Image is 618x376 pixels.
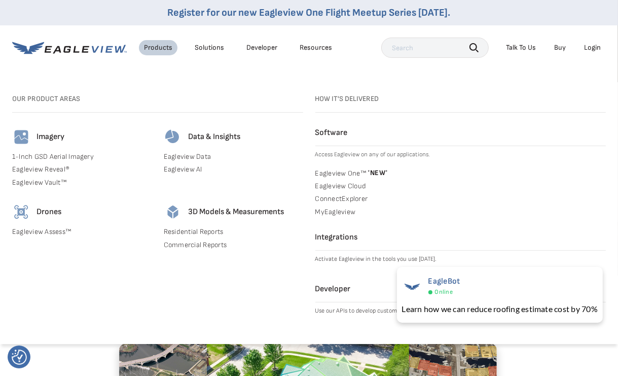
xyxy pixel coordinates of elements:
h4: Data & Insights [188,132,240,142]
a: ConnectExplorer [315,194,606,203]
p: Use our APIs to develop custom integrations. [315,306,606,316]
div: Solutions [195,43,224,52]
a: MyEagleview [315,208,606,217]
input: Search [381,38,489,58]
h4: Imagery [37,132,64,142]
a: Commercial Reports [164,241,303,250]
a: Developer Use our APIs to develop custom integrations. [315,284,606,316]
div: Learn how we can reduce roofing estimate cost by 70% [402,303,598,315]
a: Eagleview Data [164,152,303,161]
span: NEW [366,168,388,177]
h4: 3D Models & Measurements [188,207,284,217]
img: 3d-models-icon.svg [164,203,182,221]
h4: Integrations [315,232,606,243]
a: Eagleview Vault™ [12,178,152,187]
a: Eagleview Reveal® [12,165,152,174]
h3: How it's Delivered [315,94,606,104]
a: Eagleview One™ *NEW* [315,167,606,178]
a: 1-Inch GSD Aerial Imagery [12,152,152,161]
button: Consent Preferences [12,350,27,365]
div: Products [144,43,172,52]
a: Residential Reports [164,227,303,236]
img: imagery-icon.svg [12,128,30,146]
p: Activate Eagleview in the tools you use [DATE]. [315,255,606,264]
img: Revisit consent button [12,350,27,365]
h4: Drones [37,207,61,217]
div: Login [584,43,601,52]
a: Developer [246,43,277,52]
div: Talk To Us [506,43,536,52]
div: Resources [300,43,332,52]
span: Online [435,288,453,296]
h3: Our Product Areas [12,94,303,104]
img: EagleBot [402,277,422,297]
a: Eagleview AI [164,165,303,174]
a: Buy [554,43,566,52]
a: Eagleview Cloud [315,182,606,191]
h4: Software [315,128,606,138]
a: Eagleview Assess™ [12,227,152,236]
span: EagleBot [428,277,460,286]
p: Access Eagleview on any of our applications. [315,150,606,159]
a: Integrations Activate Eagleview in the tools you use [DATE]. [315,232,606,264]
h4: Developer [315,284,606,294]
a: Register for our new Eagleview One Flight Meetup Series [DATE]. [168,7,451,19]
img: data-icon.svg [164,128,182,146]
img: drones-icon.svg [12,203,30,221]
